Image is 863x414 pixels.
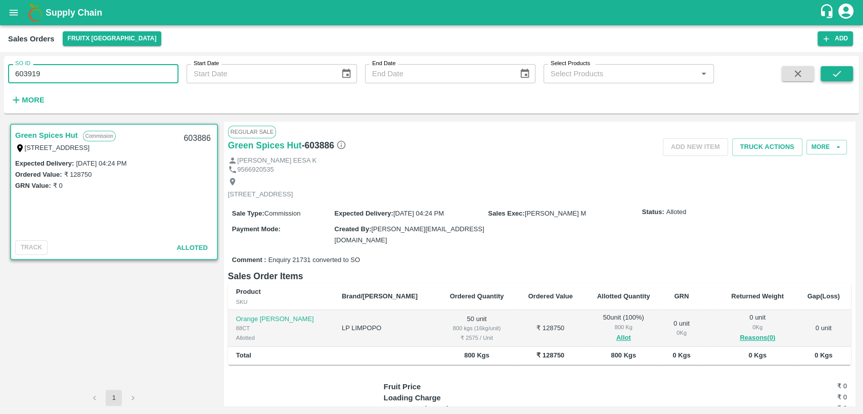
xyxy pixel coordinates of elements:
button: Truck Actions [732,138,802,156]
td: 50 unit [437,310,516,347]
span: Commission [264,210,301,217]
h6: ₹ 0 [769,403,847,413]
p: [STREET_ADDRESS] [228,190,293,199]
h6: ₹ 0 [769,381,847,391]
b: Supply Chain [46,8,102,18]
h6: - 603886 [302,138,346,152]
label: Created By : [334,225,371,233]
span: Alloted [176,244,207,251]
div: SKU [236,297,326,306]
p: Loading Charge [384,392,499,403]
p: [PERSON_NAME] EESA K [237,156,316,166]
button: Allot [616,332,631,344]
div: 800 kgs (16kg/unit) [445,324,508,333]
td: ₹ 128750 [516,310,584,347]
input: Select Products [547,67,694,80]
label: Payment Mode : [232,225,281,233]
b: Brand/[PERSON_NAME] [342,292,418,300]
div: 800 Kg [593,323,654,332]
label: Comment : [232,255,266,265]
span: Regular Sale [228,126,276,138]
div: Sales Orders [8,32,55,45]
div: 0 unit [670,319,693,338]
label: ₹ 0 [53,182,63,189]
label: End Date [372,60,395,68]
button: Open [697,67,710,80]
strong: More [22,96,44,104]
button: Reasons(0) [727,332,788,344]
input: Enter SO ID [8,64,178,83]
label: Ordered Value: [15,171,62,178]
label: [DATE] 04:24 PM [76,160,126,167]
div: 0 Kg [670,328,693,337]
label: SO ID [15,60,30,68]
div: 0 Kg [727,323,788,332]
b: Product [236,288,261,295]
button: Choose date [515,64,534,83]
div: 603886 [177,127,216,150]
td: LP LIMPOPO [334,310,437,347]
td: 0 unit [796,310,851,347]
nav: pagination navigation [85,390,143,406]
img: logo [25,3,46,23]
b: Gap(Loss) [807,292,840,300]
b: ₹ 128750 [536,351,564,359]
input: Start Date [187,64,333,83]
h6: ₹ 0 [769,392,847,402]
input: End Date [365,64,511,83]
span: [DATE] 04:24 PM [393,210,444,217]
b: 0 Kgs [749,351,766,359]
div: account of current user [837,2,855,23]
button: Add [817,31,853,46]
b: Ordered Value [528,292,573,300]
div: ₹ 2575 / Unit [445,333,508,342]
span: Enquiry 21731 converted to SO [268,255,360,265]
button: More [806,140,847,154]
button: open drawer [2,1,25,24]
b: 0 Kgs [814,351,832,359]
button: Choose date [337,64,356,83]
label: Expected Delivery : [15,160,74,167]
label: ₹ 128750 [64,171,92,178]
div: Allotted [236,333,326,342]
b: Returned Weight [731,292,784,300]
p: Orange [PERSON_NAME] [236,315,326,324]
p: Commission [83,131,116,141]
b: 800 Kgs [464,351,489,359]
a: Green Spices Hut [15,129,78,142]
label: Start Date [194,60,219,68]
div: 0 unit [727,313,788,343]
b: 800 Kgs [611,351,636,359]
span: [PERSON_NAME][EMAIL_ADDRESS][DOMAIN_NAME] [334,225,484,244]
label: [STREET_ADDRESS] [25,144,90,151]
label: Status: [642,208,664,217]
div: 50 unit ( 100 %) [593,313,654,343]
b: 0 Kgs [672,351,690,359]
button: More [8,91,47,109]
b: Ordered Quantity [450,292,504,300]
label: Select Products [551,60,590,68]
div: 88CT [236,324,326,333]
a: Green Spices Hut [228,138,302,152]
b: Allotted Quantity [597,292,650,300]
label: GRN Value: [15,182,51,189]
button: page 1 [106,390,122,406]
label: Expected Delivery : [334,210,393,217]
label: Sale Type : [232,210,264,217]
span: [PERSON_NAME] M [525,210,586,217]
button: Select DC [63,31,162,46]
span: Alloted [666,208,687,217]
div: customer-support [819,4,837,22]
b: GRN [674,292,689,300]
label: Sales Exec : [488,210,525,217]
b: Total [236,351,251,359]
a: Supply Chain [46,6,819,20]
p: Fruit Price [384,381,499,392]
h6: Sales Order Items [228,269,851,283]
p: 9566920535 [237,165,274,175]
